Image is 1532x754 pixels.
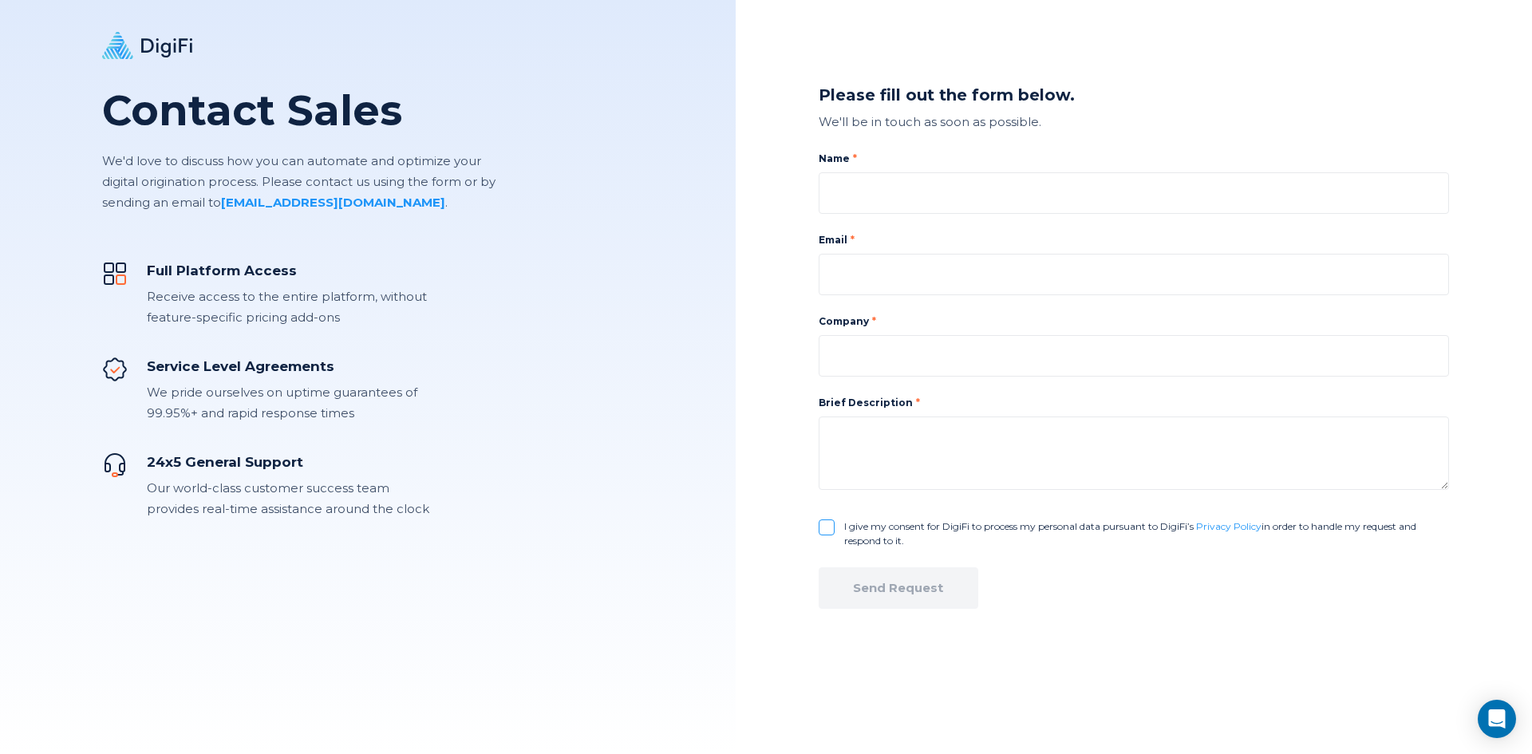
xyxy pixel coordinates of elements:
[147,357,429,376] div: Service Level Agreements
[221,195,445,210] a: [EMAIL_ADDRESS][DOMAIN_NAME]
[819,397,920,409] label: Brief Description
[1196,520,1262,532] a: Privacy Policy
[147,286,429,328] div: Receive access to the entire platform, without feature-specific pricing add-ons
[819,567,978,609] button: Send Request
[853,580,943,596] div: Send Request
[819,314,1449,329] label: Company
[147,452,429,472] div: 24x5 General Support
[844,519,1449,548] label: I give my consent for DigiFi to process my personal data pursuant to DigiFi’s in order to handle ...
[1478,700,1516,738] div: Open Intercom Messenger
[102,87,497,135] h1: Contact Sales
[819,152,1449,166] label: Name
[147,382,429,424] div: We pride ourselves on uptime guarantees of 99.95%+ and rapid response times
[147,261,429,280] div: Full Platform Access
[102,151,497,213] p: We'd love to discuss how you can automate and optimize your digital origination process. Please c...
[819,84,1449,107] div: Please fill out the form below.
[147,478,429,519] div: Our world-class customer success team provides real-time assistance around the clock
[819,233,1449,247] label: Email
[819,112,1449,132] div: We'll be in touch as soon as possible.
